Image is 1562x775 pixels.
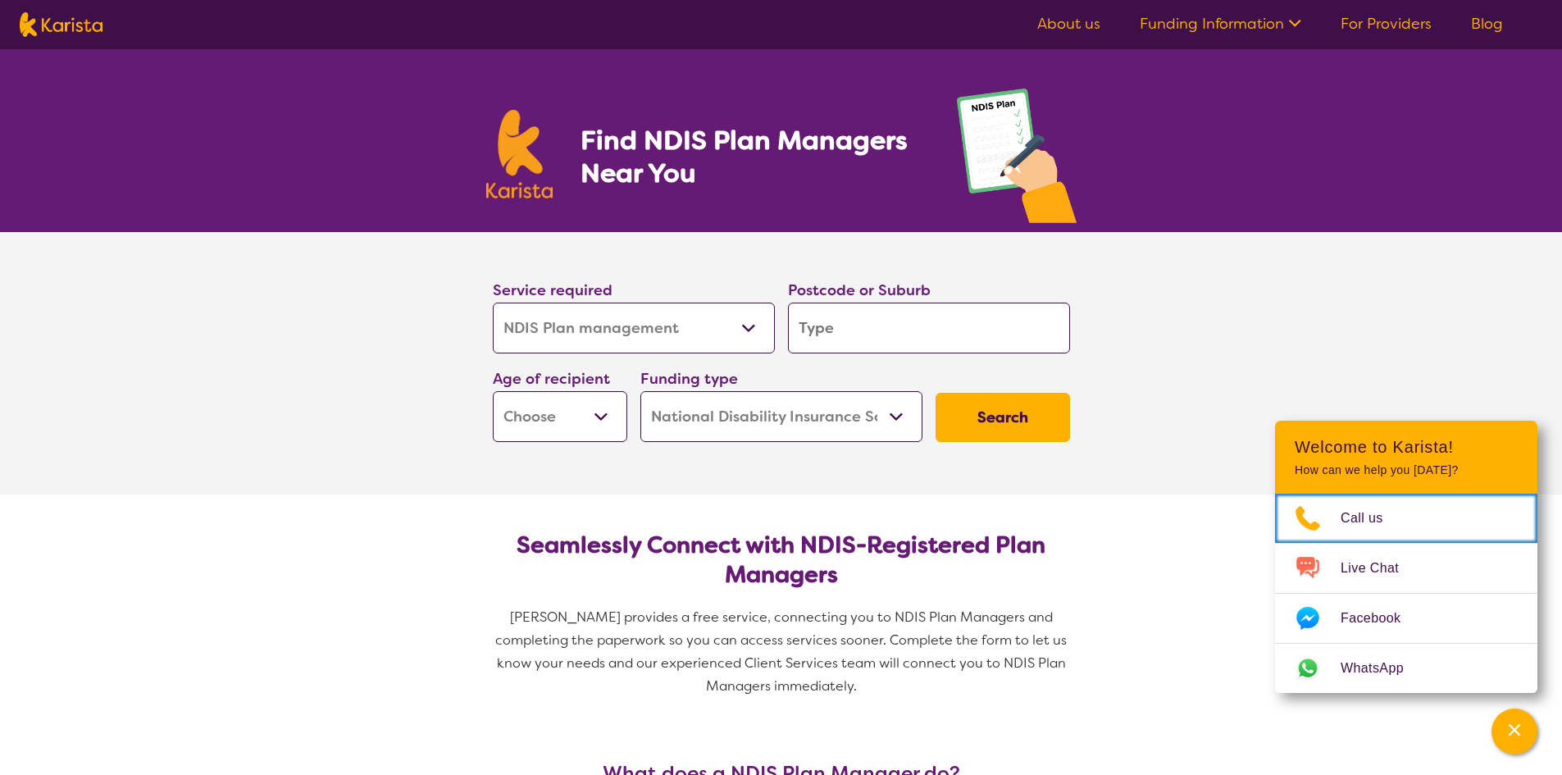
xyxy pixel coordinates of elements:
a: For Providers [1341,14,1432,34]
a: Funding Information [1140,14,1301,34]
label: Age of recipient [493,369,610,389]
span: Live Chat [1341,556,1419,581]
button: Channel Menu [1491,709,1537,754]
span: WhatsApp [1341,656,1423,681]
img: Karista logo [20,12,102,37]
label: Funding type [640,369,738,389]
input: Type [788,303,1070,353]
img: plan-management [957,89,1077,232]
img: Karista logo [486,110,553,198]
span: [PERSON_NAME] provides a free service, connecting you to NDIS Plan Managers and completing the pa... [495,609,1070,695]
p: How can we help you [DATE]? [1295,463,1518,477]
a: Web link opens in a new tab. [1275,644,1537,693]
label: Service required [493,280,613,300]
span: Facebook [1341,606,1420,631]
h1: Find NDIS Plan Managers Near You [581,124,923,189]
a: About us [1037,14,1100,34]
span: Call us [1341,506,1403,531]
label: Postcode or Suburb [788,280,931,300]
ul: Choose channel [1275,494,1537,693]
button: Search [936,393,1070,442]
div: Channel Menu [1275,421,1537,693]
h2: Welcome to Karista! [1295,437,1518,457]
a: Blog [1471,14,1503,34]
h2: Seamlessly Connect with NDIS-Registered Plan Managers [506,531,1057,590]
